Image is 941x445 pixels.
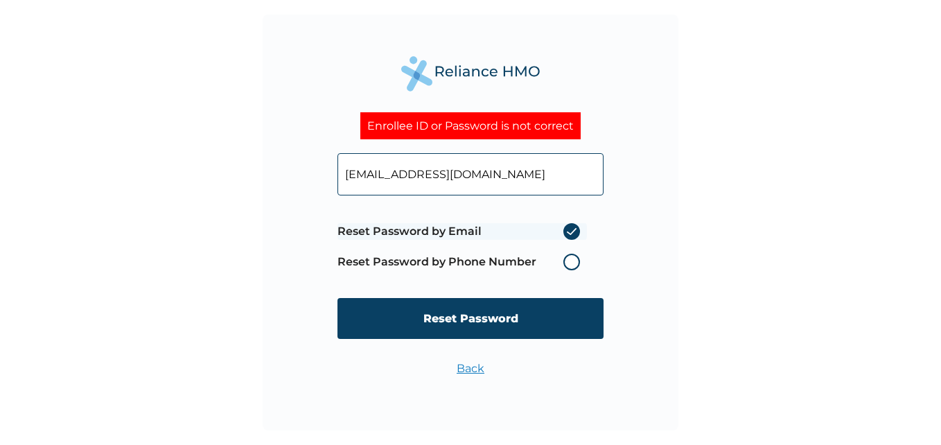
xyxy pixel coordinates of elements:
[337,254,587,270] label: Reset Password by Phone Number
[337,298,604,339] input: Reset Password
[337,216,587,277] span: Password reset method
[401,56,540,91] img: Reliance Health's Logo
[337,223,587,240] label: Reset Password by Email
[457,362,484,375] a: Back
[337,153,604,195] input: Your Enrollee ID or Email Address
[360,112,581,139] div: Enrollee ID or Password is not correct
